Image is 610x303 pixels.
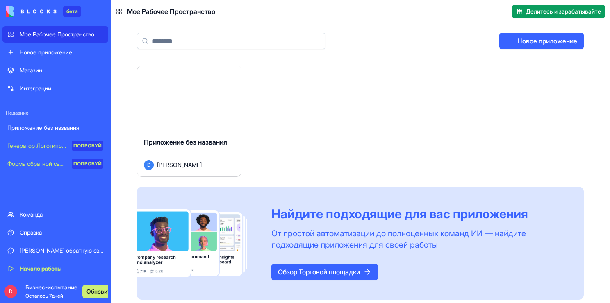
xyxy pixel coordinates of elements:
[20,246,103,255] div: [PERSON_NAME] обратную связь
[20,265,103,273] div: Начало работы
[499,33,584,49] a: Новое приложение
[82,285,118,298] button: Обновить
[2,242,108,259] a: [PERSON_NAME] обратную связь
[144,160,154,170] span: D
[127,7,215,16] span: Мое Рабочее Пространство
[20,228,103,237] div: Справка
[2,156,108,172] a: Форма обратной связиПОПРОБУЙ
[72,159,103,169] div: ПОПРОБУЙ
[20,48,103,57] div: Новое приложение
[2,26,108,43] a: Мое Рабочее Пространство
[25,283,77,300] span: Бизнес-испытание
[137,66,241,177] a: Приложение без названияD[PERSON_NAME]
[25,293,63,299] span: Осталось 7 дней
[2,44,108,61] a: Новое приложение
[157,161,202,169] span: [PERSON_NAME]
[144,138,227,146] span: Приложение без названия
[6,6,81,17] a: бета
[271,228,564,251] div: От простой автоматизации до полноценных команд ИИ — найдите подходящие приложения для своей работы
[2,138,108,154] a: Генератор Логотипов с искусственным ИнтеллектомПОПРОБУЙ
[271,206,564,221] div: Найдите подходящие для вас приложения
[20,84,103,93] div: Интеграции
[20,66,103,75] div: Магазин
[2,120,108,136] a: Приложение без названия
[4,285,17,298] span: D
[2,80,108,97] a: Интеграции
[526,7,601,16] span: Делитесь и зарабатывайте
[2,110,108,116] span: Недавние
[82,285,102,298] a: Обновить
[7,124,103,132] div: Приложение без названия
[6,6,57,17] img: логотип
[7,142,66,150] div: Генератор Логотипов с искусственным Интеллектом
[137,209,258,277] img: Frame_181_egmpey.png
[63,6,81,17] div: бета
[2,260,108,277] a: Начало работы
[7,160,66,168] div: Форма обратной связи
[2,62,108,79] a: Магазин
[512,5,605,18] button: Делитесь и зарабатывайте
[271,264,378,280] a: Обзор Торговой площадки
[20,30,103,38] div: Мое Рабочее Пространство
[20,210,103,219] div: Команда
[2,206,108,223] a: Команда
[2,224,108,241] a: Справка
[72,141,103,151] div: ПОПРОБУЙ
